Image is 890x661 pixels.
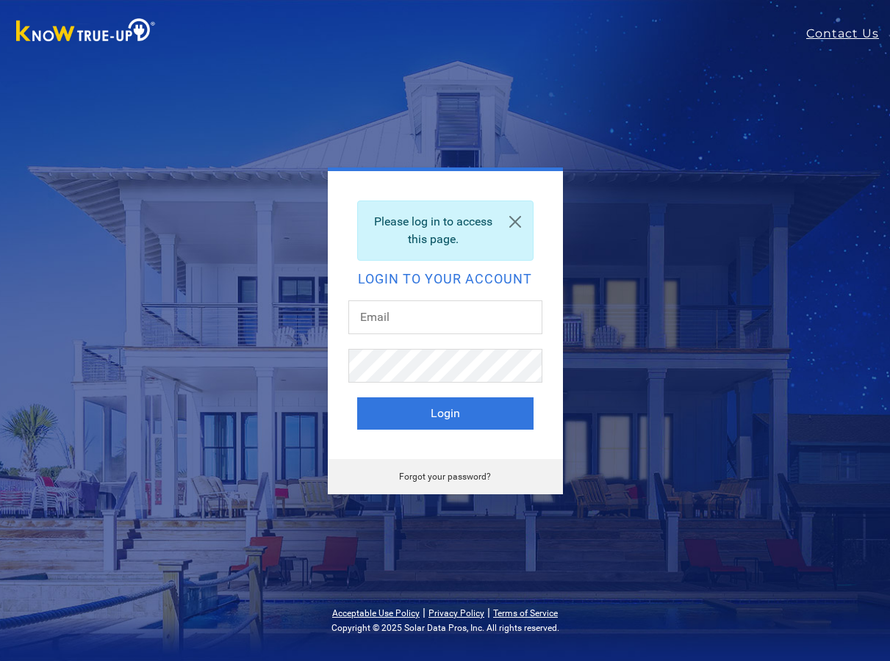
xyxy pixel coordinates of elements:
[9,15,163,48] img: Know True-Up
[423,605,426,619] span: |
[487,605,490,619] span: |
[348,300,542,334] input: Email
[357,397,534,430] button: Login
[493,608,558,618] a: Terms of Service
[357,201,534,261] div: Please log in to access this page.
[498,201,533,242] a: Close
[399,472,491,482] a: Forgot your password?
[332,608,420,618] a: Acceptable Use Policy
[428,608,484,618] a: Privacy Policy
[806,25,890,43] a: Contact Us
[357,272,534,286] h2: Login to your account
